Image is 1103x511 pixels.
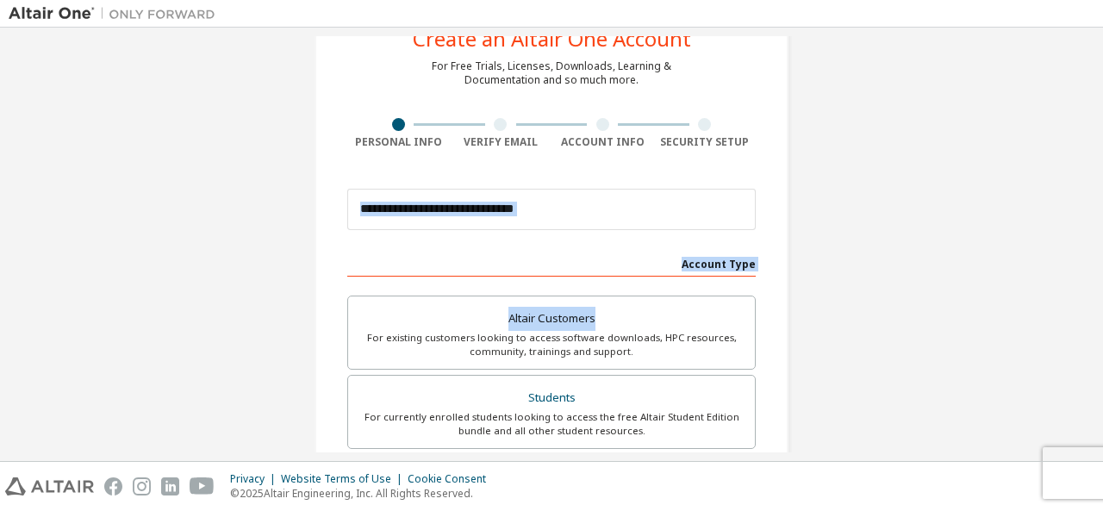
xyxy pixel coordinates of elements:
div: Cookie Consent [408,472,496,486]
div: Website Terms of Use [281,472,408,486]
div: Account Info [551,135,654,149]
img: instagram.svg [133,477,151,495]
div: For Free Trials, Licenses, Downloads, Learning & Documentation and so much more. [432,59,671,87]
div: Create an Altair One Account [413,28,691,49]
div: Verify Email [450,135,552,149]
img: facebook.svg [104,477,122,495]
div: Security Setup [654,135,757,149]
img: linkedin.svg [161,477,179,495]
div: Personal Info [347,135,450,149]
div: For currently enrolled students looking to access the free Altair Student Edition bundle and all ... [358,410,745,438]
img: Altair One [9,5,224,22]
div: Account Type [347,249,756,277]
img: altair_logo.svg [5,477,94,495]
div: Students [358,386,745,410]
div: Altair Customers [358,307,745,331]
img: youtube.svg [190,477,215,495]
div: For existing customers looking to access software downloads, HPC resources, community, trainings ... [358,331,745,358]
p: © 2025 Altair Engineering, Inc. All Rights Reserved. [230,486,496,501]
div: Privacy [230,472,281,486]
